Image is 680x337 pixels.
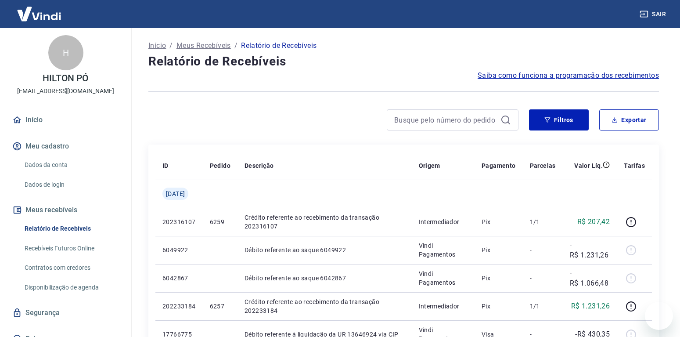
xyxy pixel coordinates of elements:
a: Início [148,40,166,51]
p: Pix [482,274,516,283]
input: Busque pelo número do pedido [394,113,497,127]
p: 6259 [210,217,230,226]
p: Relatório de Recebíveis [241,40,317,51]
p: Débito referente ao saque 6049922 [245,246,404,254]
p: Pix [482,246,516,254]
p: - [530,274,556,283]
p: Descrição [245,161,274,170]
p: -R$ 1.066,48 [570,268,610,289]
a: Dados de login [21,176,121,194]
h4: Relatório de Recebíveis [148,53,659,70]
a: Meus Recebíveis [176,40,231,51]
p: 6049922 [162,246,196,254]
p: Intermediador [419,217,468,226]
a: Recebíveis Futuros Online [21,239,121,257]
p: R$ 1.231,26 [571,301,610,312]
p: Valor Líq. [574,161,603,170]
a: Segurança [11,303,121,323]
p: Parcelas [530,161,556,170]
a: Início [11,110,121,130]
p: HILTON PÓ [43,74,89,83]
span: [DATE] [166,189,185,198]
p: -R$ 1.231,26 [570,239,610,261]
p: 1/1 [530,302,556,311]
p: Crédito referente ao recebimento da transação 202316107 [245,213,404,231]
p: 202233184 [162,302,196,311]
p: / [234,40,237,51]
a: Disponibilização de agenda [21,279,121,297]
p: Intermediador [419,302,468,311]
iframe: Botão para abrir a janela de mensagens [645,302,673,330]
button: Exportar [599,109,659,130]
button: Meu cadastro [11,137,121,156]
p: Pagamento [482,161,516,170]
p: 6257 [210,302,230,311]
p: Tarifas [624,161,645,170]
a: Relatório de Recebíveis [21,220,121,238]
p: / [169,40,173,51]
div: H [48,35,83,70]
img: Vindi [11,0,68,27]
button: Filtros [529,109,589,130]
a: Contratos com credores [21,259,121,277]
p: R$ 207,42 [577,217,610,227]
p: Crédito referente ao recebimento da transação 202233184 [245,297,404,315]
p: [EMAIL_ADDRESS][DOMAIN_NAME] [17,87,114,96]
p: Origem [419,161,440,170]
p: 202316107 [162,217,196,226]
p: Vindi Pagamentos [419,241,468,259]
p: Vindi Pagamentos [419,269,468,287]
p: Pix [482,302,516,311]
a: Dados da conta [21,156,121,174]
p: 6042867 [162,274,196,283]
a: Saiba como funciona a programação dos recebimentos [478,70,659,81]
button: Sair [638,6,669,22]
p: Débito referente ao saque 6042867 [245,274,404,283]
button: Meus recebíveis [11,200,121,220]
p: ID [162,161,169,170]
p: Pedido [210,161,230,170]
p: Pix [482,217,516,226]
p: - [530,246,556,254]
p: 1/1 [530,217,556,226]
